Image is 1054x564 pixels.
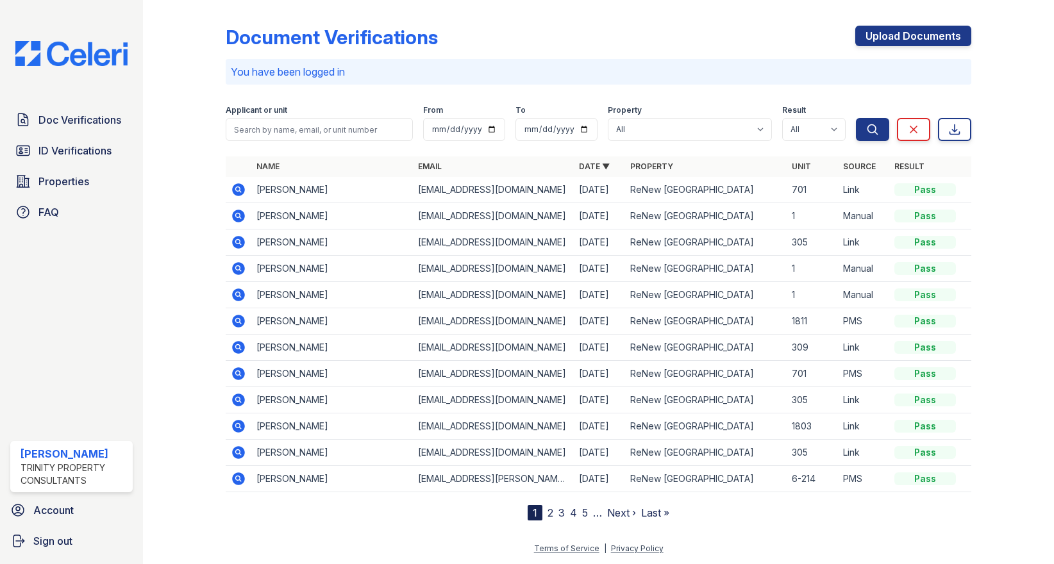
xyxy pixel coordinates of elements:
[413,413,574,440] td: [EMAIL_ADDRESS][DOMAIN_NAME]
[625,335,787,361] td: ReNew [GEOGRAPHIC_DATA]
[625,413,787,440] td: ReNew [GEOGRAPHIC_DATA]
[251,413,413,440] td: [PERSON_NAME]
[226,105,287,115] label: Applicant or unit
[625,177,787,203] td: ReNew [GEOGRAPHIC_DATA]
[787,335,838,361] td: 309
[574,387,625,413] td: [DATE]
[251,282,413,308] td: [PERSON_NAME]
[574,440,625,466] td: [DATE]
[579,162,610,171] a: Date ▼
[838,282,889,308] td: Manual
[838,413,889,440] td: Link
[574,229,625,256] td: [DATE]
[894,315,956,328] div: Pass
[10,107,133,133] a: Doc Verifications
[10,138,133,163] a: ID Verifications
[894,472,956,485] div: Pass
[413,229,574,256] td: [EMAIL_ADDRESS][DOMAIN_NAME]
[787,361,838,387] td: 701
[593,505,602,520] span: …
[630,162,673,171] a: Property
[894,210,956,222] div: Pass
[251,177,413,203] td: [PERSON_NAME]
[625,203,787,229] td: ReNew [GEOGRAPHIC_DATA]
[894,341,956,354] div: Pass
[574,466,625,492] td: [DATE]
[641,506,669,519] a: Last »
[838,440,889,466] td: Link
[792,162,811,171] a: Unit
[574,203,625,229] td: [DATE]
[413,282,574,308] td: [EMAIL_ADDRESS][DOMAIN_NAME]
[413,308,574,335] td: [EMAIL_ADDRESS][DOMAIN_NAME]
[855,26,971,46] a: Upload Documents
[611,543,664,553] a: Privacy Policy
[894,183,956,196] div: Pass
[608,105,642,115] label: Property
[787,466,838,492] td: 6-214
[625,466,787,492] td: ReNew [GEOGRAPHIC_DATA]
[838,203,889,229] td: Manual
[838,361,889,387] td: PMS
[574,256,625,282] td: [DATE]
[10,169,133,194] a: Properties
[548,506,553,519] a: 2
[251,387,413,413] td: [PERSON_NAME]
[515,105,526,115] label: To
[838,229,889,256] td: Link
[894,236,956,249] div: Pass
[607,506,636,519] a: Next ›
[251,229,413,256] td: [PERSON_NAME]
[787,282,838,308] td: 1
[33,533,72,549] span: Sign out
[894,420,956,433] div: Pass
[10,199,133,225] a: FAQ
[625,308,787,335] td: ReNew [GEOGRAPHIC_DATA]
[5,497,138,523] a: Account
[251,203,413,229] td: [PERSON_NAME]
[894,446,956,459] div: Pass
[38,174,89,189] span: Properties
[838,177,889,203] td: Link
[894,262,956,275] div: Pass
[413,440,574,466] td: [EMAIL_ADDRESS][DOMAIN_NAME]
[582,506,588,519] a: 5
[574,361,625,387] td: [DATE]
[894,394,956,406] div: Pass
[787,229,838,256] td: 305
[226,118,413,141] input: Search by name, email, or unit number
[231,64,966,79] p: You have been logged in
[21,446,128,461] div: [PERSON_NAME]
[528,505,542,520] div: 1
[838,387,889,413] td: Link
[413,203,574,229] td: [EMAIL_ADDRESS][DOMAIN_NAME]
[894,288,956,301] div: Pass
[251,466,413,492] td: [PERSON_NAME]
[574,308,625,335] td: [DATE]
[787,387,838,413] td: 305
[413,466,574,492] td: [EMAIL_ADDRESS][PERSON_NAME][DOMAIN_NAME]
[413,177,574,203] td: [EMAIL_ADDRESS][DOMAIN_NAME]
[251,440,413,466] td: [PERSON_NAME]
[413,335,574,361] td: [EMAIL_ADDRESS][DOMAIN_NAME]
[251,335,413,361] td: [PERSON_NAME]
[574,413,625,440] td: [DATE]
[226,26,438,49] div: Document Verifications
[625,229,787,256] td: ReNew [GEOGRAPHIC_DATA]
[413,256,574,282] td: [EMAIL_ADDRESS][DOMAIN_NAME]
[5,41,138,66] img: CE_Logo_Blue-a8612792a0a2168367f1c8372b55b34899dd931a85d93a1a3d3e32e68fde9ad4.png
[787,256,838,282] td: 1
[838,256,889,282] td: Manual
[413,387,574,413] td: [EMAIL_ADDRESS][DOMAIN_NAME]
[418,162,442,171] a: Email
[838,466,889,492] td: PMS
[782,105,806,115] label: Result
[38,143,112,158] span: ID Verifications
[625,387,787,413] td: ReNew [GEOGRAPHIC_DATA]
[256,162,280,171] a: Name
[5,528,138,554] a: Sign out
[413,361,574,387] td: [EMAIL_ADDRESS][DOMAIN_NAME]
[838,308,889,335] td: PMS
[787,308,838,335] td: 1811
